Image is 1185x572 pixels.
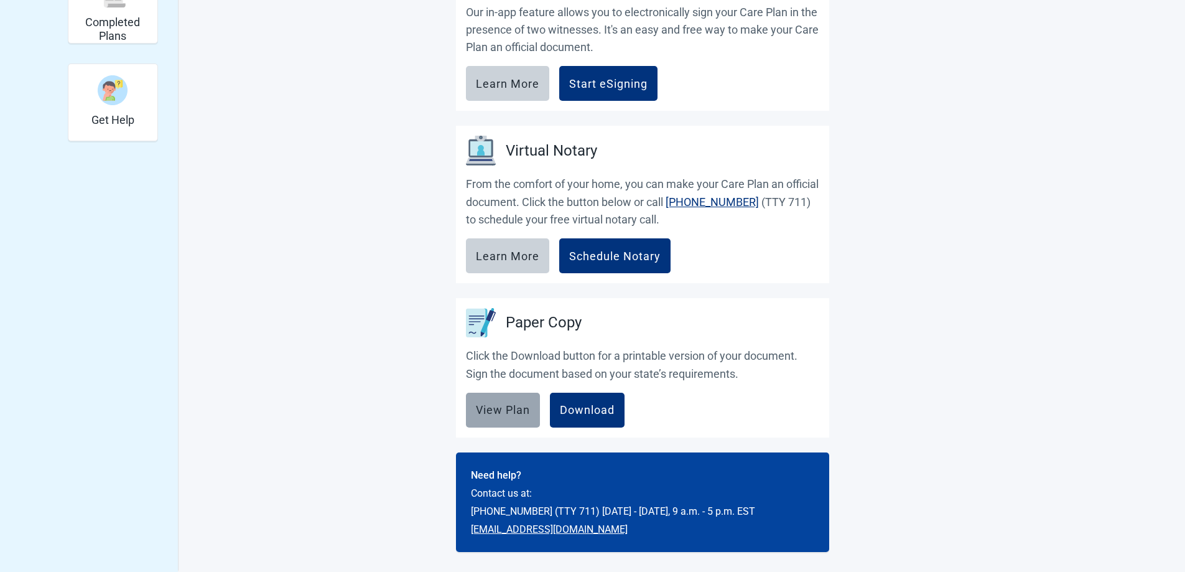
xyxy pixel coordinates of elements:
h2: Completed Plans [73,16,152,42]
button: Download [550,393,625,428]
button: Learn More [466,66,549,101]
img: Paper Copy [466,308,496,337]
img: person-question-x68TBcxA.svg [98,75,128,105]
div: Learn More [476,77,539,90]
button: Learn More [466,238,549,273]
h2: Get Help [91,113,134,127]
div: View Plan [476,404,530,416]
p: Click the Download button for a printable version of your document. Sign the document based on yo... [466,347,819,383]
img: Virtual Notary [466,136,496,166]
p: Contact us at: [471,485,814,501]
p: From the comfort of your home, you can make your Care Plan an official document. Click the button... [466,176,819,228]
p: [PHONE_NUMBER] (TTY 711) [DATE] - [DATE], 9 a.m. - 5 p.m. EST [471,504,814,519]
h2: Need help? [471,467,814,483]
h3: Virtual Notary [506,139,597,163]
div: Schedule Notary [569,250,661,262]
div: Download [560,404,615,416]
button: Schedule Notary [559,238,671,273]
div: Get Help [68,63,158,141]
div: Learn More [476,250,539,262]
a: [PHONE_NUMBER] [666,195,759,209]
p: Our in-app feature allows you to electronically sign your Care Plan in the presence of two witnes... [466,4,819,57]
a: [EMAIL_ADDRESS][DOMAIN_NAME] [471,523,628,535]
h2: Paper Copy [506,311,582,335]
div: Start eSigning [569,77,648,90]
button: View Plan [466,393,540,428]
button: Start eSigning [559,66,658,101]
